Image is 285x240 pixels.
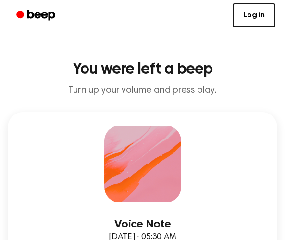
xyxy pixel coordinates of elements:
[8,62,277,77] h1: You were left a beep
[233,3,275,27] a: Log in
[10,6,64,25] a: Beep
[21,218,264,231] h3: Voice Note
[8,85,277,97] p: Turn up your volume and press play.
